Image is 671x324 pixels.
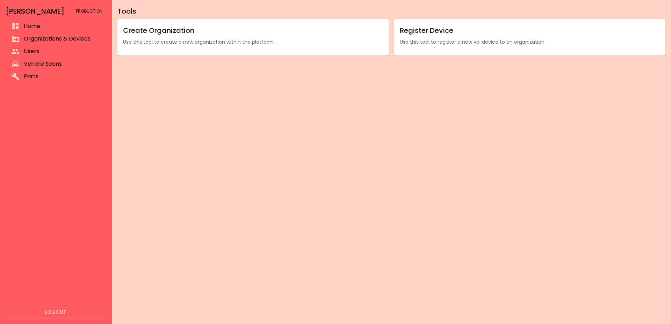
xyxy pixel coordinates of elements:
[123,38,383,45] p: Use this tool to create a new organization within the platform.
[6,6,64,17] h6: [PERSON_NAME]
[24,72,101,81] span: Parts
[6,306,106,319] button: Logout
[24,47,101,56] span: Users
[117,6,665,17] h6: Tools
[24,60,101,68] span: Vehicle Scans
[24,35,101,43] span: Organizations & Devices
[24,22,101,30] span: Home
[400,25,660,36] h6: Register Device
[400,38,660,45] p: Use this tool to register a new vci device to an organization
[76,6,102,17] span: Production
[123,25,383,36] h6: Create Organization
